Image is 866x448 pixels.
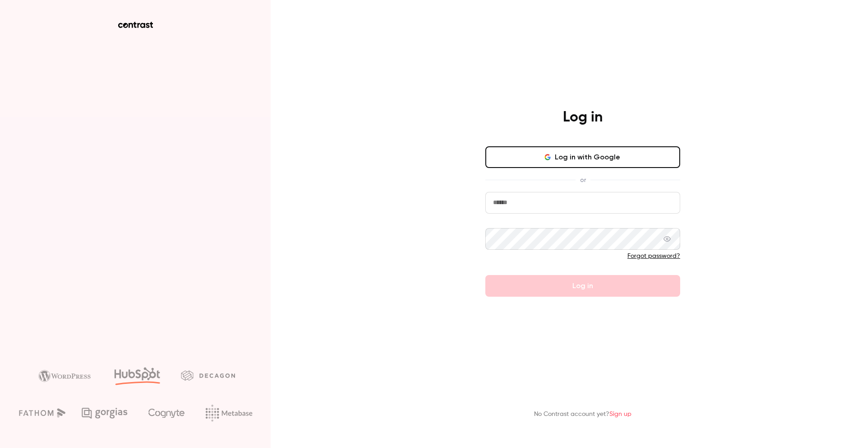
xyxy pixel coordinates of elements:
p: No Contrast account yet? [534,410,631,419]
button: Log in with Google [485,146,680,168]
img: decagon [181,370,235,380]
span: or [576,175,590,185]
h4: Log in [563,108,603,126]
a: Forgot password? [627,253,680,259]
a: Sign up [609,411,631,417]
